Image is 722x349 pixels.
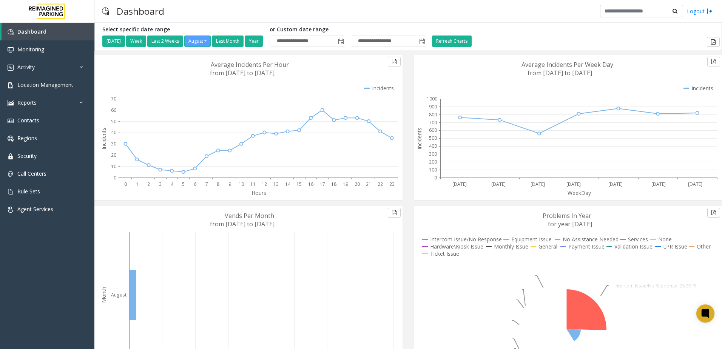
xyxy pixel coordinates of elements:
[111,163,116,170] text: 10
[2,23,94,40] a: Dashboard
[17,81,73,88] span: Location Management
[566,181,581,187] text: [DATE]
[17,170,46,177] span: Call Centers
[250,181,256,187] text: 11
[111,107,116,113] text: 60
[432,36,472,47] button: Refresh Charts
[182,181,185,187] text: 5
[100,128,107,150] text: Incidents
[194,181,196,187] text: 6
[17,117,39,124] span: Contacts
[205,181,208,187] text: 7
[568,189,591,196] text: WeekDay
[429,119,437,126] text: 700
[707,37,720,47] button: Export to pdf
[171,181,174,187] text: 4
[418,36,426,46] span: Toggle popup
[320,181,325,187] text: 17
[707,208,720,218] button: Export to pdf
[210,69,275,77] text: from [DATE] to [DATE]
[17,134,37,142] span: Regions
[8,47,14,53] img: 'icon'
[225,212,274,220] text: Vends Per Month
[707,57,720,66] button: Export to pdf
[434,174,437,181] text: 0
[136,181,139,187] text: 1
[8,136,14,142] img: 'icon'
[100,287,107,303] text: Month
[251,189,266,196] text: Hours
[8,171,14,177] img: 'icon'
[429,143,437,149] text: 400
[429,167,437,173] text: 100
[17,188,40,195] span: Rule Sets
[211,60,289,69] text: Average Incidents Per Hour
[528,69,592,77] text: from [DATE] to [DATE]
[521,60,613,69] text: Average Incidents Per Week Day
[429,135,437,141] text: 500
[114,174,116,181] text: 0
[113,2,168,20] h3: Dashboard
[429,159,437,165] text: 200
[273,181,279,187] text: 13
[17,205,53,213] span: Agent Services
[111,96,116,102] text: 70
[262,181,267,187] text: 12
[343,181,348,187] text: 19
[388,57,401,66] button: Export to pdf
[8,118,14,124] img: 'icon'
[270,26,426,33] h5: or Custom date range
[688,181,702,187] text: [DATE]
[331,181,336,187] text: 18
[389,181,395,187] text: 23
[17,28,46,35] span: Dashboard
[212,36,244,47] button: Last Month
[228,181,231,187] text: 9
[651,181,666,187] text: [DATE]
[147,181,150,187] text: 2
[17,152,37,159] span: Security
[111,152,116,158] text: 20
[429,151,437,157] text: 300
[608,181,623,187] text: [DATE]
[8,189,14,195] img: 'icon'
[491,181,506,187] text: [DATE]
[416,128,423,150] text: Incidents
[126,36,146,47] button: Week
[17,63,35,71] span: Activity
[102,2,109,20] img: pageIcon
[687,7,713,15] a: Logout
[707,7,713,15] img: logout
[308,181,313,187] text: 16
[111,292,127,298] text: August
[17,46,44,53] span: Monitoring
[285,181,291,187] text: 14
[8,82,14,88] img: 'icon'
[8,207,14,213] img: 'icon'
[531,181,545,187] text: [DATE]
[245,36,263,47] button: Year
[429,103,437,110] text: 900
[429,111,437,118] text: 800
[124,181,127,187] text: 0
[102,26,264,33] h5: Select specific date range
[378,181,383,187] text: 22
[159,181,162,187] text: 3
[111,118,116,125] text: 50
[388,208,401,218] button: Export to pdf
[429,127,437,133] text: 600
[548,220,592,228] text: for year [DATE]
[184,36,211,47] button: August
[366,181,371,187] text: 21
[239,181,244,187] text: 10
[8,153,14,159] img: 'icon'
[543,212,591,220] text: Problems In Year
[296,181,302,187] text: 15
[111,129,116,136] text: 40
[8,100,14,106] img: 'icon'
[355,181,360,187] text: 20
[8,65,14,71] img: 'icon'
[614,283,697,289] text: Intercom Issue/No Response: 25.39 %
[17,99,37,106] span: Reports
[452,181,467,187] text: [DATE]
